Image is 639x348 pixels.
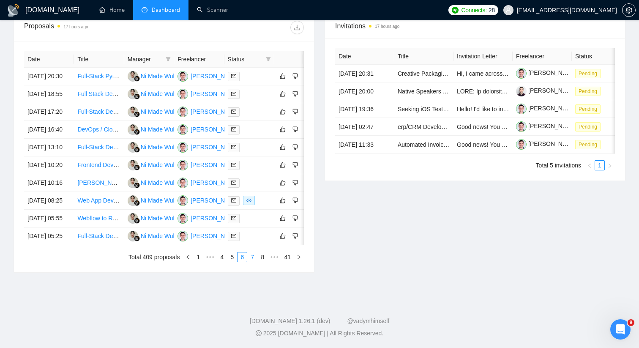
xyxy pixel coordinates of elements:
span: Pending [575,140,601,149]
span: like [280,126,286,133]
a: NMNi Made Wulandari [128,72,191,79]
button: like [278,124,288,134]
span: Status [228,55,262,64]
a: [DOMAIN_NAME] 1.26.1 (dev) [250,318,330,324]
img: EP [177,107,188,117]
a: EP[PERSON_NAME] [177,232,239,239]
img: EP [177,213,188,224]
img: NM [128,213,138,224]
li: 1 [595,160,605,170]
img: NM [128,107,138,117]
td: [DATE] 08:25 [24,192,74,210]
td: [DATE] 17:20 [24,103,74,121]
span: dislike [292,197,298,204]
th: Date [335,48,394,65]
td: Seeking iOS Testers from Around the World | Help Us Test a Real-World App Flow [394,100,453,118]
div: Ni Made Wulandari [141,125,191,134]
img: c14aCd22Gksy3l5Nmwl_3m8x1BzX30asuszDvIDLzBDhqoSSuirevjWV0x45mRaSDf [516,86,527,96]
a: NMNi Made Wulandari [128,214,191,221]
a: [PERSON_NAME] [516,140,577,147]
li: Total 409 proposals [128,252,180,262]
a: 8 [258,252,267,262]
img: c1zGJ9btjoWUYXFt9T2l-lKm1wf_Q1Hg0frbz9aT2AMgL8nSaxEnolXP9hL4lNyRYq [516,139,527,150]
a: EP[PERSON_NAME] [177,126,239,132]
img: gigradar-bm.png [134,111,140,117]
td: Automated Invoicing System Development [394,136,453,153]
li: 7 [247,252,257,262]
span: Pending [575,122,601,132]
td: [DATE] 10:16 [24,174,74,192]
button: dislike [290,142,300,152]
button: dislike [290,195,300,206]
a: Pending [575,123,604,130]
span: dislike [292,162,298,168]
span: user [505,7,511,13]
a: Full-Stack Developer for Custom Kids Party Booking Platform [77,233,238,239]
span: Dashboard [152,6,180,14]
span: copyright [256,330,262,336]
li: 1 [193,252,203,262]
div: Ni Made Wulandari [141,71,191,81]
img: upwork-logo.png [452,7,459,14]
button: right [294,252,304,262]
a: 41 [281,252,293,262]
td: [DATE] 05:55 [24,210,74,227]
a: setting [622,7,636,14]
td: [DATE] 20:00 [335,82,394,100]
span: Connects: [461,5,486,15]
time: 17 hours ago [63,25,88,29]
span: Manager [128,55,162,64]
img: EP [177,195,188,206]
span: mail [231,91,236,96]
a: Full Stack Developer (Node.js + React + AWS) – Part-Time Contract [77,90,256,97]
td: Full-Stack Developer for Custom Kids Party Booking Platform [74,227,124,245]
li: Previous Page [183,252,193,262]
a: NMNi Made Wulandari [128,179,191,186]
a: Creative Packaging Designer for Premium Skincare Patches (Long-Term Work [398,70,603,77]
td: DevOps / Cloud Infrastructure Engineer — Deploy FastAPI + React/Vite Application [74,121,124,139]
img: EP [177,71,188,82]
a: NMNi Made Wulandari [128,126,191,132]
div: [PERSON_NAME] [191,214,239,223]
a: [PERSON_NAME] [516,105,577,112]
a: Web App Developer Needed for Innovative Project [77,197,210,204]
a: EP[PERSON_NAME] [177,90,239,97]
a: NMNi Made Wulandari [128,197,191,203]
a: Pending [575,88,604,94]
span: Invitations [335,21,615,31]
span: mail [231,233,236,238]
div: Ni Made Wulandari [141,214,191,223]
a: 6 [238,252,247,262]
span: dislike [292,215,298,222]
span: ••• [268,252,281,262]
span: ••• [203,252,217,262]
span: like [280,233,286,239]
button: like [278,89,288,99]
td: [DATE] 19:36 [335,100,394,118]
img: EP [177,142,188,153]
span: filter [266,57,271,62]
div: Ni Made Wulandari [141,89,191,99]
a: [PERSON_NAME] [516,123,577,129]
td: Django Developer Needed to Fix Timesheet Runtime Errors [74,174,124,192]
img: EP [177,160,188,170]
img: EP [177,124,188,135]
span: Pending [575,104,601,114]
div: [PERSON_NAME] [191,142,239,152]
a: EP[PERSON_NAME] [177,197,239,203]
li: Next Page [294,252,304,262]
a: DevOps / Cloud Infrastructure Engineer — Deploy FastAPI + React/Vite Application [77,126,295,133]
li: 6 [237,252,247,262]
td: [DATE] 18:55 [24,85,74,103]
span: like [280,90,286,97]
img: gigradar-bm.png [134,129,140,135]
th: Freelancer [174,51,224,68]
img: gigradar-bm.png [134,93,140,99]
span: filter [166,57,171,62]
button: like [278,160,288,170]
a: NMNi Made Wulandari [128,232,191,239]
img: logo [7,4,20,17]
span: setting [623,7,635,14]
img: EP [177,231,188,241]
button: setting [622,3,636,17]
